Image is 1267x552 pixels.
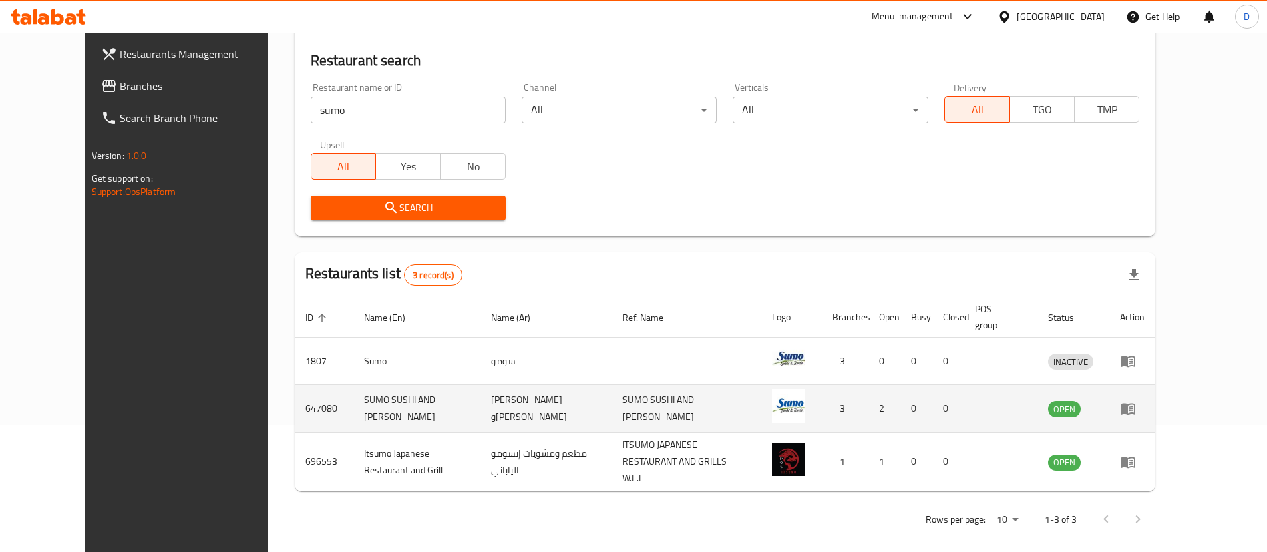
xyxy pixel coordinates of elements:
[900,297,932,338] th: Busy
[92,183,176,200] a: Support.OpsPlatform
[522,97,717,123] div: All
[311,196,506,220] button: Search
[1048,354,1093,370] span: INACTIVE
[772,443,805,476] img: Itsumo Japanese Restaurant and Grill
[900,338,932,385] td: 0
[761,297,822,338] th: Logo
[311,97,506,123] input: Search for restaurant name or ID..
[320,140,345,149] label: Upsell
[480,338,612,385] td: سومو
[446,157,500,176] span: No
[932,297,964,338] th: Closed
[92,147,124,164] span: Version:
[1045,511,1077,528] p: 1-3 of 3
[1244,9,1250,24] span: D
[1009,96,1075,123] button: TGO
[375,153,441,180] button: Yes
[1048,401,1081,417] div: OPEN
[305,310,331,326] span: ID
[991,510,1023,530] div: Rows per page:
[822,338,868,385] td: 3
[932,433,964,491] td: 0
[954,83,987,92] label: Delivery
[612,433,761,491] td: ITSUMO JAPANESE RESTAURANT AND GRILLS W.L.L
[295,433,353,491] td: 696553
[1120,454,1145,470] div: Menu
[295,385,353,433] td: 647080
[1048,354,1093,370] div: INACTIVE
[126,147,147,164] span: 1.0.0
[92,170,153,187] span: Get support on:
[120,110,286,126] span: Search Branch Phone
[1080,100,1134,119] span: TMP
[353,338,480,385] td: Sumo
[1048,455,1081,471] div: OPEN
[1118,259,1150,291] div: Export file
[868,433,900,491] td: 1
[1048,402,1081,417] span: OPEN
[1017,9,1105,24] div: [GEOGRAPHIC_DATA]
[311,51,1140,71] h2: Restaurant search
[1048,310,1091,326] span: Status
[90,102,297,134] a: Search Branch Phone
[317,157,371,176] span: All
[944,96,1010,123] button: All
[622,310,681,326] span: Ref. Name
[295,297,1156,491] table: enhanced table
[120,46,286,62] span: Restaurants Management
[353,433,480,491] td: Itsumo Japanese Restaurant and Grill
[822,433,868,491] td: 1
[868,297,900,338] th: Open
[404,264,462,286] div: Total records count
[950,100,1005,119] span: All
[311,153,376,180] button: All
[321,200,495,216] span: Search
[932,385,964,433] td: 0
[900,433,932,491] td: 0
[1120,353,1145,369] div: Menu
[1048,455,1081,470] span: OPEN
[480,433,612,491] td: مطعم ومشويات إتسومو الياباني
[120,78,286,94] span: Branches
[440,153,506,180] button: No
[772,389,805,423] img: SUMO SUSHI AND BENTO
[305,264,462,286] h2: Restaurants list
[1015,100,1069,119] span: TGO
[1074,96,1139,123] button: TMP
[90,70,297,102] a: Branches
[926,511,986,528] p: Rows per page:
[1109,297,1155,338] th: Action
[405,269,462,282] span: 3 record(s)
[975,301,1022,333] span: POS group
[822,385,868,433] td: 3
[90,38,297,70] a: Restaurants Management
[353,385,480,433] td: SUMO SUSHI AND [PERSON_NAME]
[872,9,954,25] div: Menu-management
[295,338,353,385] td: 1807
[900,385,932,433] td: 0
[932,338,964,385] td: 0
[381,157,435,176] span: Yes
[868,385,900,433] td: 2
[772,342,805,375] img: Sumo
[733,97,928,123] div: All
[868,338,900,385] td: 0
[612,385,761,433] td: SUMO SUSHI AND [PERSON_NAME]
[1120,400,1145,417] div: Menu
[480,385,612,433] td: [PERSON_NAME] و[PERSON_NAME]
[822,297,868,338] th: Branches
[364,310,423,326] span: Name (En)
[491,310,548,326] span: Name (Ar)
